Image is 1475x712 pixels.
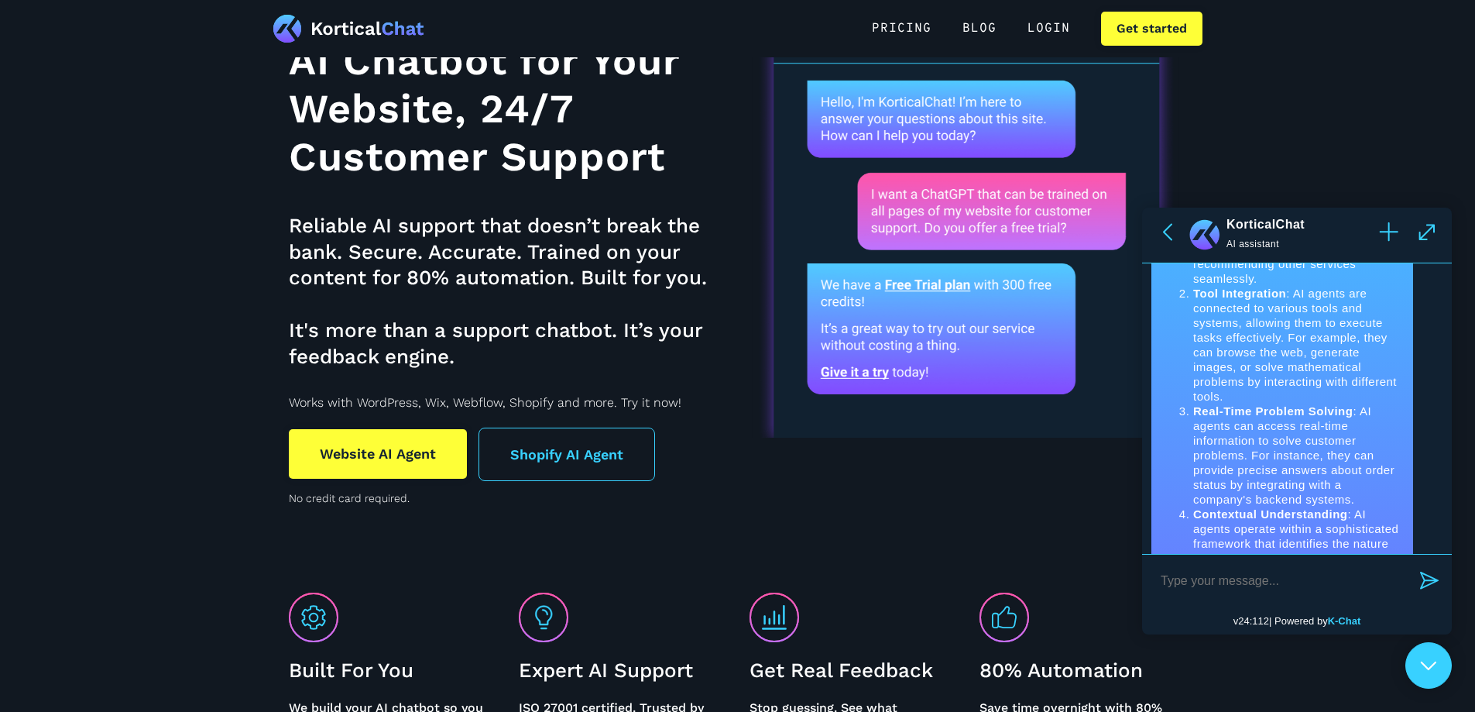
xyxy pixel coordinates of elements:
[519,658,726,684] h3: Expert AI Support
[289,429,467,479] a: Website AI Agent
[289,37,729,182] h1: AI Chatbot for Your Website, 24/7 Customer Support
[289,658,496,684] h3: Built For You
[750,658,957,684] h3: Get Real Feedback
[289,213,729,370] h3: Reliable AI support that doesn’t break the bank. Secure. Accurate. Trained on your content for 80...
[289,489,729,507] p: No credit card required.
[979,658,1187,684] h3: 80% Automation
[1012,12,1086,46] a: Login
[479,428,655,481] a: Shopify AI Agent
[856,12,947,46] a: Pricing
[289,394,729,412] p: Works with WordPress, Wix, Webflow, Shopify and more. Try it now!
[1101,12,1202,46] a: Get started
[947,12,1012,46] a: BLOG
